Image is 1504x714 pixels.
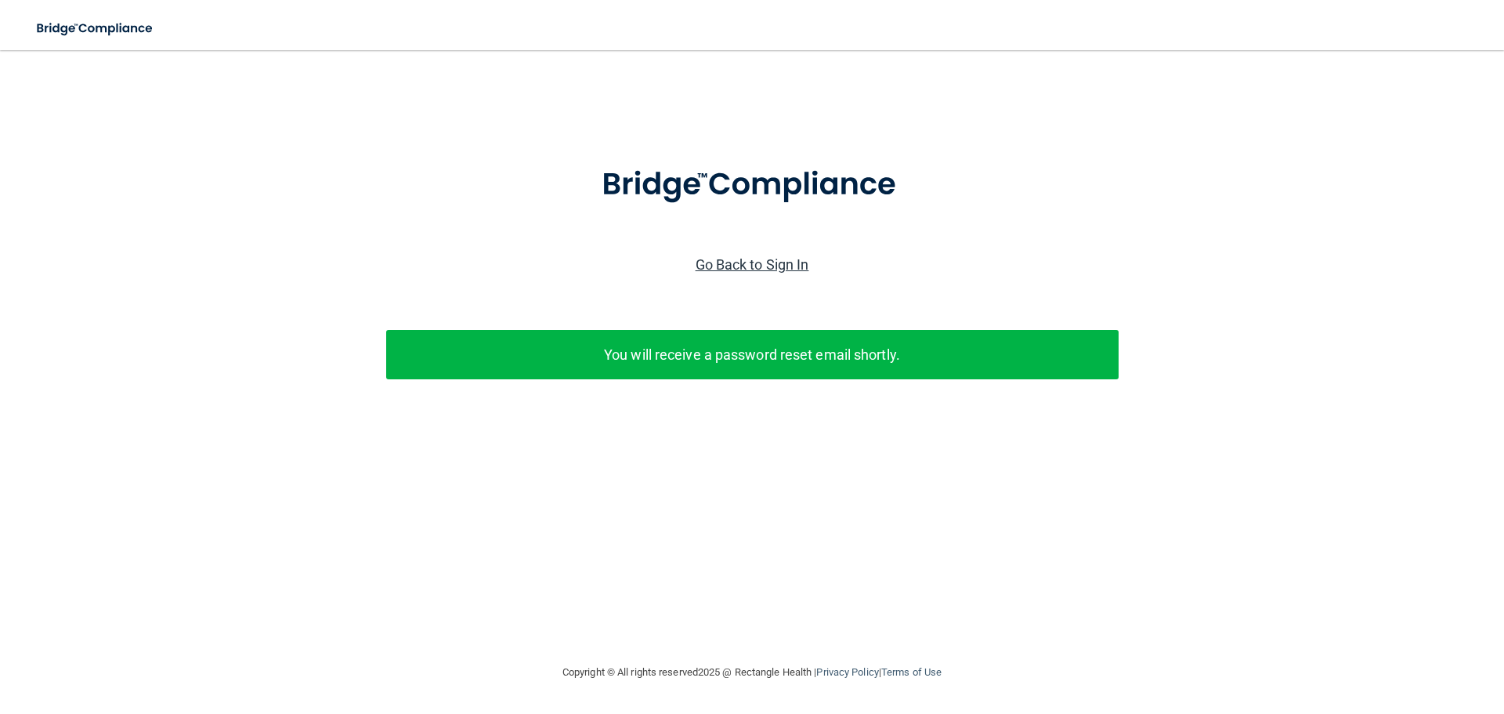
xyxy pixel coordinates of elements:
[23,13,168,45] img: bridge_compliance_login_screen.278c3ca4.svg
[466,647,1038,698] div: Copyright © All rights reserved 2025 @ Rectangle Health | |
[696,256,809,273] a: Go Back to Sign In
[569,144,935,226] img: bridge_compliance_login_screen.278c3ca4.svg
[398,342,1107,368] p: You will receive a password reset email shortly.
[816,666,878,678] a: Privacy Policy
[881,666,942,678] a: Terms of Use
